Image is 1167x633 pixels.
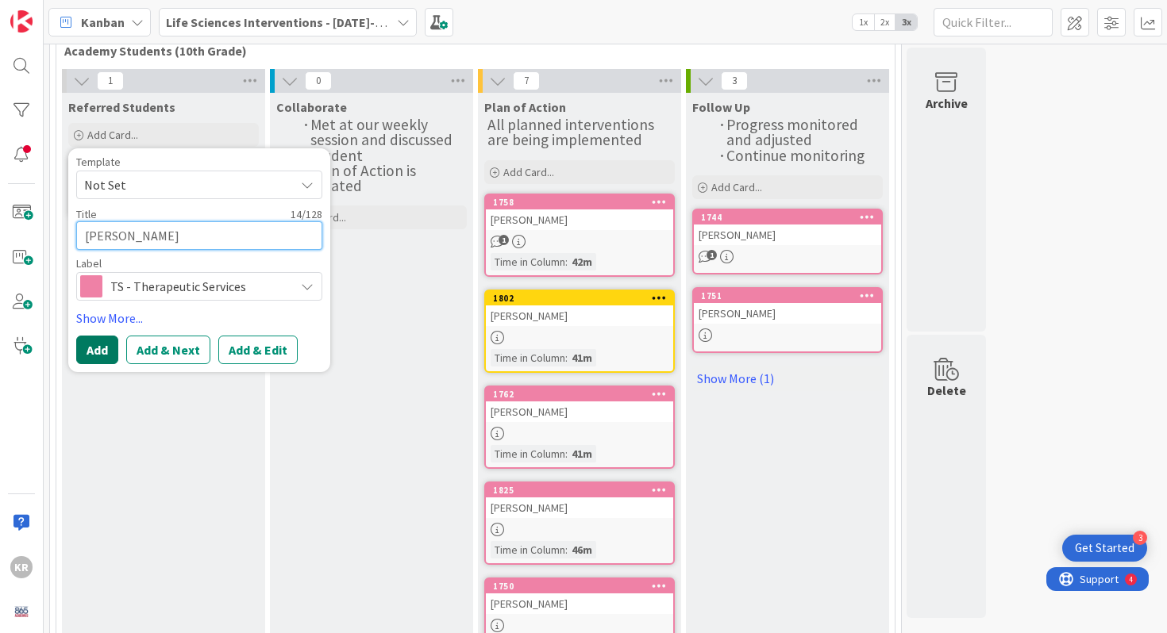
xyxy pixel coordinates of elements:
[33,2,72,21] span: Support
[76,336,118,364] button: Add
[1062,535,1147,562] div: Open Get Started checklist, remaining modules: 3
[694,289,881,324] div: 1751[PERSON_NAME]
[126,336,210,364] button: Add & Next
[895,14,917,30] span: 3x
[486,387,673,401] div: 1762
[726,146,865,165] span: Continue monitoring
[76,309,322,328] a: Show More...
[486,401,673,422] div: [PERSON_NAME]
[493,389,673,400] div: 1762
[310,115,456,165] span: Met at our weekly session and discussed student
[486,593,673,614] div: [PERSON_NAME]
[692,366,883,391] a: Show More (1)
[310,161,419,195] span: Plan of Action is created
[493,293,673,304] div: 1802
[276,99,347,115] span: Collaborate
[491,349,565,366] div: Time in Column
[486,579,673,614] div: 1750[PERSON_NAME]
[76,258,102,269] span: Label
[83,6,87,19] div: 4
[486,291,673,305] div: 1802
[565,541,568,558] span: :
[565,253,568,270] span: :
[491,445,565,462] div: Time in Column
[486,387,673,422] div: 1762[PERSON_NAME]
[76,207,97,221] label: Title
[694,224,881,245] div: [PERSON_NAME]
[484,99,566,115] span: Plan of Action
[486,209,673,230] div: [PERSON_NAME]
[486,483,673,497] div: 1825
[87,128,138,142] span: Add Card...
[486,579,673,593] div: 1750
[493,197,673,208] div: 1758
[874,14,895,30] span: 2x
[934,8,1053,36] input: Quick Filter...
[927,381,966,400] div: Delete
[1133,531,1147,545] div: 3
[493,581,673,592] div: 1750
[97,71,124,90] span: 1
[486,497,673,518] div: [PERSON_NAME]
[692,99,750,115] span: Follow Up
[484,386,675,469] a: 1762[PERSON_NAME]Time in Column:41m
[1075,540,1134,556] div: Get Started
[503,165,554,179] span: Add Card...
[484,481,675,565] a: 1825[PERSON_NAME]Time in Column:46m
[486,483,673,518] div: 1825[PERSON_NAME]
[694,210,881,245] div: 1744[PERSON_NAME]
[513,71,540,90] span: 7
[484,290,675,373] a: 1802[PERSON_NAME]Time in Column:41m
[491,253,565,270] div: Time in Column
[568,445,596,462] div: 41m
[10,600,33,623] img: avatar
[568,541,596,558] div: 46m
[853,14,874,30] span: 1x
[110,275,287,297] span: TS - Therapeutic Services
[487,115,657,149] span: All planned interventions are being implemented
[565,349,568,366] span: :
[84,175,283,195] span: Not Set
[64,43,875,59] span: Academy Students (10th Grade)
[711,180,762,194] span: Add Card...
[486,195,673,209] div: 1758
[491,541,565,558] div: Time in Column
[102,207,322,221] div: 14 / 128
[721,71,748,90] span: 3
[486,305,673,326] div: [PERSON_NAME]
[694,289,881,303] div: 1751
[568,349,596,366] div: 41m
[76,221,322,250] textarea: [PERSON_NAME]
[701,290,881,301] div: 1751
[694,210,881,224] div: 1744
[692,209,883,274] a: 1744[PERSON_NAME]
[10,10,33,33] img: Visit kanbanzone.com
[486,291,673,326] div: 1802[PERSON_NAME]
[692,287,883,353] a: 1751[PERSON_NAME]
[707,250,717,260] span: 1
[499,235,509,245] span: 1
[68,99,175,115] span: Referred Students
[484,194,675,277] a: 1758[PERSON_NAME]Time in Column:42m
[694,303,881,324] div: [PERSON_NAME]
[218,336,298,364] button: Add & Edit
[493,485,673,496] div: 1825
[926,94,968,113] div: Archive
[305,71,332,90] span: 0
[726,115,861,149] span: Progress monitored and adjusted
[701,212,881,223] div: 1744
[166,14,412,30] b: Life Sciences Interventions - [DATE]-[DATE]
[568,253,596,270] div: 42m
[10,556,33,578] div: KR
[565,445,568,462] span: :
[76,156,121,167] span: Template
[486,195,673,230] div: 1758[PERSON_NAME]
[81,13,125,32] span: Kanban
